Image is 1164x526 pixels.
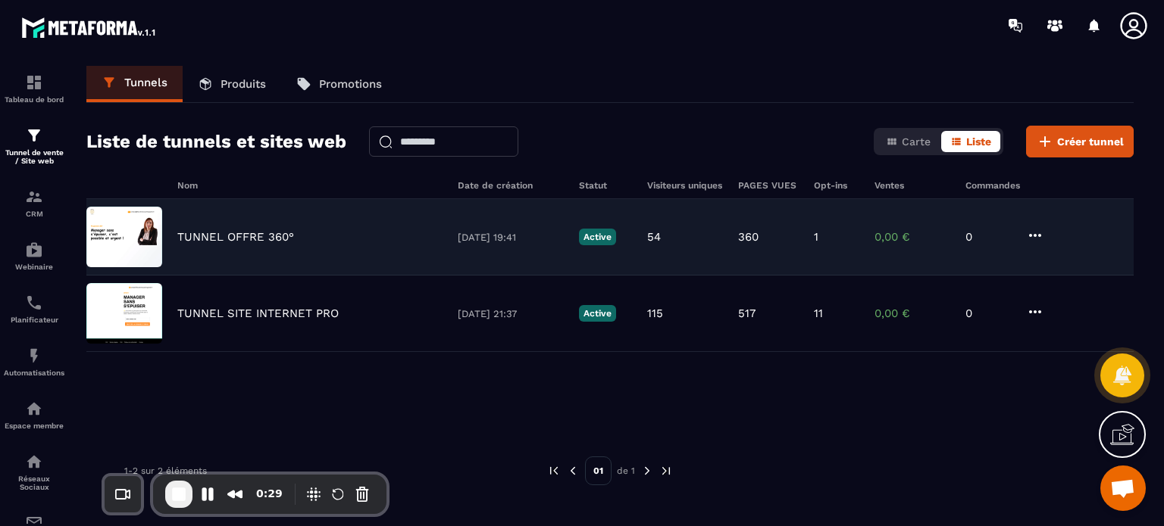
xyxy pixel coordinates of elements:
[458,308,564,319] p: [DATE] 21:37
[617,465,635,477] p: de 1
[902,135,931,148] span: Carte
[86,126,346,157] h2: Liste de tunnels et sites web
[814,230,818,244] p: 1
[4,176,64,229] a: formationformationCRM
[579,305,616,322] p: Active
[547,464,561,478] img: prev
[4,229,64,282] a: automationsautomationsWebinaire
[458,232,564,243] p: [DATE] 19:41
[221,77,266,91] p: Produits
[966,135,991,148] span: Liste
[814,307,823,320] p: 11
[875,230,950,244] p: 0,00 €
[124,76,167,89] p: Tunnels
[25,347,43,365] img: automations
[4,210,64,218] p: CRM
[4,422,64,430] p: Espace membre
[183,66,281,102] a: Produits
[1026,126,1134,157] button: Créer tunnel
[4,388,64,441] a: automationsautomationsEspace membre
[4,95,64,104] p: Tableau de bord
[814,180,859,191] h6: Opt-ins
[647,230,661,244] p: 54
[647,307,663,320] p: 115
[25,126,43,145] img: formation
[4,282,64,335] a: schedulerschedulerPlanificateur
[4,475,64,491] p: Réseaux Sociaux
[640,464,654,478] img: next
[738,230,759,244] p: 360
[177,230,294,244] p: TUNNEL OFFRE 360°
[25,400,43,418] img: automations
[86,66,183,102] a: Tunnels
[659,464,673,478] img: next
[4,115,64,176] a: formationformationTunnel de vente / Site web
[877,131,940,152] button: Carte
[177,180,443,191] h6: Nom
[25,294,43,312] img: scheduler
[965,307,1011,320] p: 0
[319,77,382,91] p: Promotions
[647,180,723,191] h6: Visiteurs uniques
[25,453,43,471] img: social-network
[86,207,162,267] img: image
[965,230,1011,244] p: 0
[25,188,43,206] img: formation
[1100,465,1146,511] a: Ouvrir le chat
[4,148,64,165] p: Tunnel de vente / Site web
[579,180,632,191] h6: Statut
[4,316,64,324] p: Planificateur
[1057,134,1124,149] span: Créer tunnel
[4,369,64,377] p: Automatisations
[25,241,43,259] img: automations
[124,465,207,476] p: 1-2 sur 2 éléments
[86,283,162,344] img: image
[4,263,64,271] p: Webinaire
[4,441,64,503] a: social-networksocial-networkRéseaux Sociaux
[738,180,799,191] h6: PAGES VUES
[965,180,1020,191] h6: Commandes
[4,62,64,115] a: formationformationTableau de bord
[4,335,64,388] a: automationsautomationsAutomatisations
[21,14,158,41] img: logo
[177,307,339,320] p: TUNNEL SITE INTERNET PRO
[458,180,564,191] h6: Date de création
[941,131,1000,152] button: Liste
[585,456,612,485] p: 01
[738,307,756,320] p: 517
[566,464,580,478] img: prev
[281,66,397,102] a: Promotions
[875,180,950,191] h6: Ventes
[25,73,43,92] img: formation
[875,307,950,320] p: 0,00 €
[579,229,616,245] p: Active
